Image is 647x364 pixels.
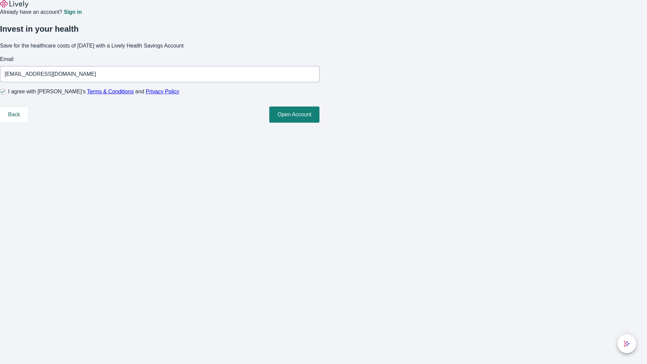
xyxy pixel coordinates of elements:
a: Terms & Conditions [87,89,134,94]
button: chat [617,334,636,353]
a: Sign in [64,9,82,15]
svg: Lively AI Assistant [623,340,630,347]
button: Open Account [269,107,319,123]
span: I agree with [PERSON_NAME]’s and [8,88,179,96]
a: Privacy Policy [146,89,180,94]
